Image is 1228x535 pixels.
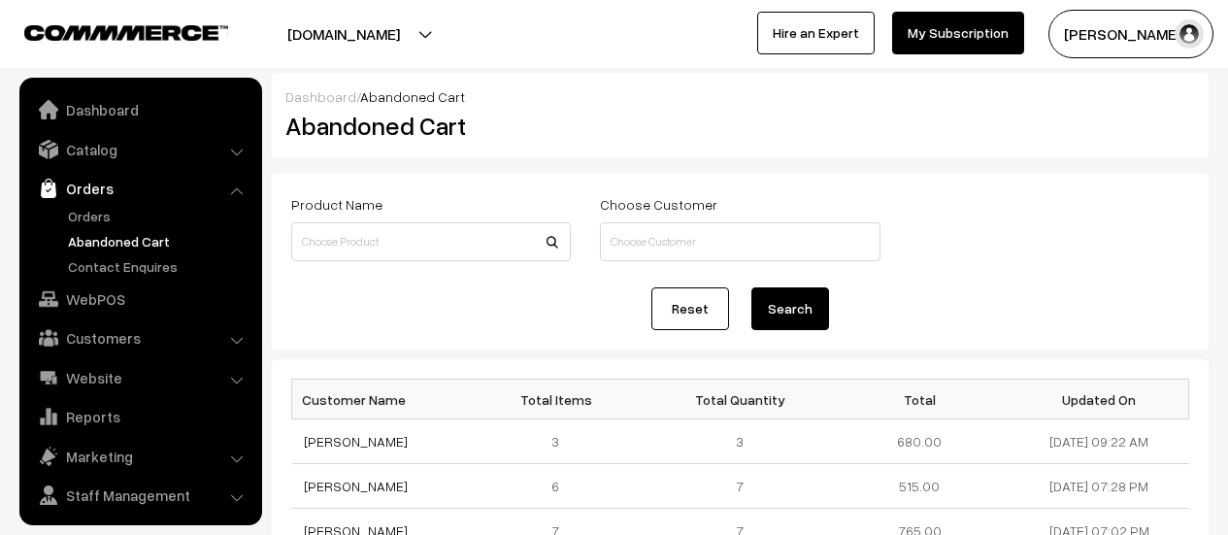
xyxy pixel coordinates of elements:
[285,88,356,105] a: Dashboard
[471,419,650,464] td: 3
[830,464,1010,509] td: 515.00
[24,282,255,317] a: WebPOS
[651,287,729,330] a: Reset
[24,320,255,355] a: Customers
[24,19,194,43] a: COMMMERCE
[650,419,830,464] td: 3
[24,439,255,474] a: Marketing
[292,380,472,419] th: Customer Name
[1175,19,1204,49] img: user
[24,92,255,127] a: Dashboard
[291,222,571,261] input: Choose Product
[360,88,465,105] span: Abandoned Cart
[63,231,255,251] a: Abandoned Cart
[285,111,569,141] h2: Abandoned Cart
[24,25,228,40] img: COMMMERCE
[600,222,880,261] input: Choose Customer
[219,10,468,58] button: [DOMAIN_NAME]
[24,132,255,167] a: Catalog
[757,12,875,54] a: Hire an Expert
[63,256,255,277] a: Contact Enquires
[892,12,1024,54] a: My Subscription
[1048,10,1213,58] button: [PERSON_NAME]
[751,287,829,330] button: Search
[24,171,255,206] a: Orders
[471,464,650,509] td: 6
[24,399,255,434] a: Reports
[830,419,1010,464] td: 680.00
[291,194,382,215] label: Product Name
[830,380,1010,419] th: Total
[650,464,830,509] td: 7
[63,206,255,226] a: Orders
[1010,464,1189,509] td: [DATE] 07:28 PM
[471,380,650,419] th: Total Items
[304,478,408,494] a: [PERSON_NAME]
[285,86,1195,107] div: /
[600,194,717,215] label: Choose Customer
[304,433,408,450] a: [PERSON_NAME]
[650,380,830,419] th: Total Quantity
[24,478,255,513] a: Staff Management
[1010,419,1189,464] td: [DATE] 09:22 AM
[24,360,255,395] a: Website
[1010,380,1189,419] th: Updated On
